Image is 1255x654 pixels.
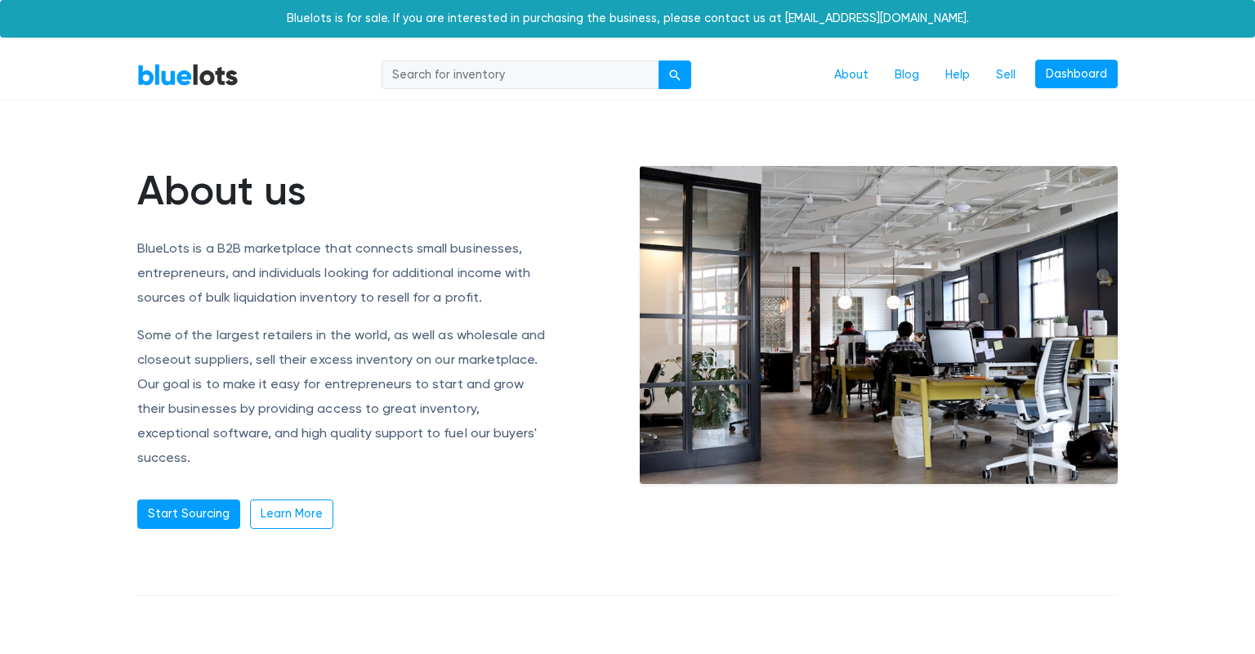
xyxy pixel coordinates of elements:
[137,166,550,215] h1: About us
[137,323,550,470] p: Some of the largest retailers in the world, as well as wholesale and closeout suppliers, sell the...
[640,166,1118,485] img: office-e6e871ac0602a9b363ffc73e1d17013cb30894adc08fbdb38787864bb9a1d2fe.jpg
[1035,60,1118,89] a: Dashboard
[137,499,240,529] a: Start Sourcing
[821,60,882,91] a: About
[882,60,932,91] a: Blog
[932,60,983,91] a: Help
[137,63,239,87] a: BlueLots
[137,236,550,310] p: BlueLots is a B2B marketplace that connects small businesses, entrepreneurs, and individuals look...
[983,60,1029,91] a: Sell
[382,60,659,90] input: Search for inventory
[250,499,333,529] a: Learn More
